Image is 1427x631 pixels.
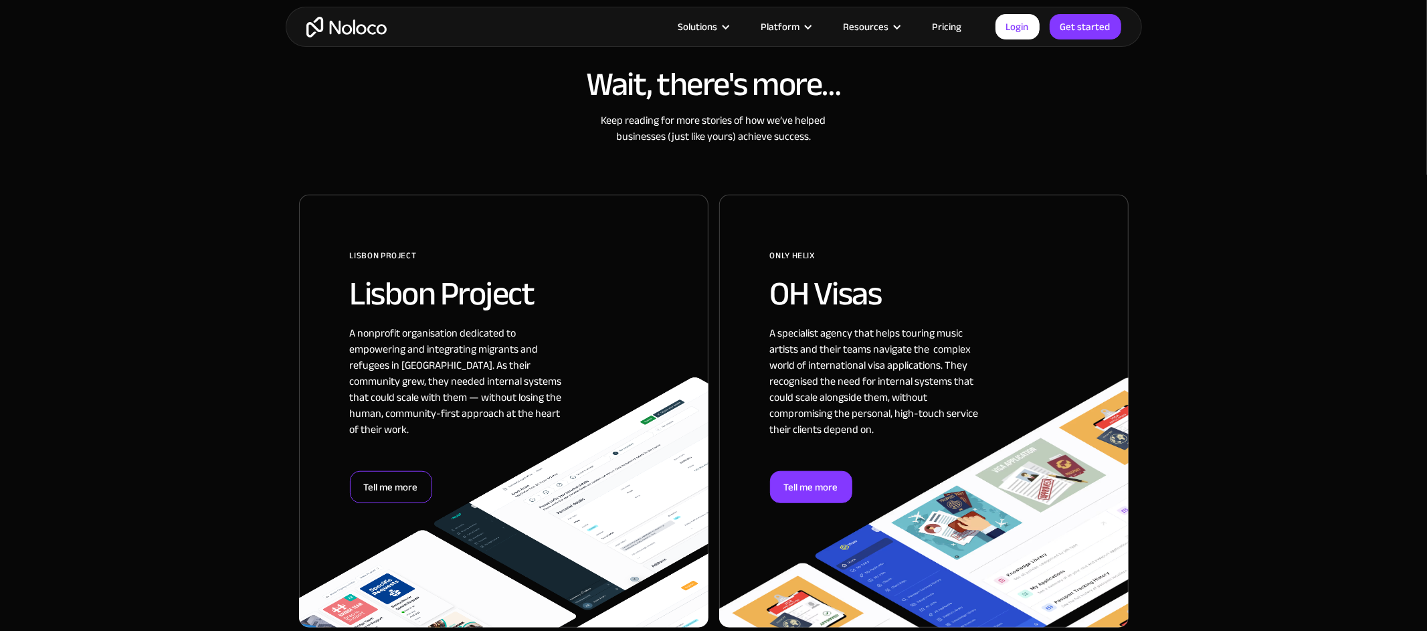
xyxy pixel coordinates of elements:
[844,18,889,35] div: Resources
[770,325,984,471] div: A specialist agency that helps touring music artists and their teams navigate the complex world o...
[770,276,1078,312] h2: OH Visas
[350,246,658,276] div: Lisbon Project
[719,195,1129,628] a: ONLY HELIXOH VisasA specialist agency that helps touring music artists and their teams navigate t...
[761,18,800,35] div: Platform
[770,246,1078,276] div: ONLY HELIX
[827,18,916,35] div: Resources
[299,66,1129,102] h2: Wait, there's more…
[995,14,1040,39] a: Login
[299,112,1129,145] div: Keep reading for more stories of how we’ve helped businesses (just like yours) achieve success.
[678,18,718,35] div: Solutions
[350,325,564,471] div: A nonprofit organisation dedicated to empowering and integrating migrants and refugees in [GEOGRA...
[350,276,658,312] h2: Lisbon Project
[350,471,432,503] div: Tell me more
[662,18,745,35] div: Solutions
[299,195,708,628] a: Lisbon ProjectLisbon ProjectA nonprofit organisation dedicated to empowering and integrating migr...
[916,18,979,35] a: Pricing
[306,17,387,37] a: home
[1050,14,1121,39] a: Get started
[770,471,852,503] div: Tell me more
[745,18,827,35] div: Platform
